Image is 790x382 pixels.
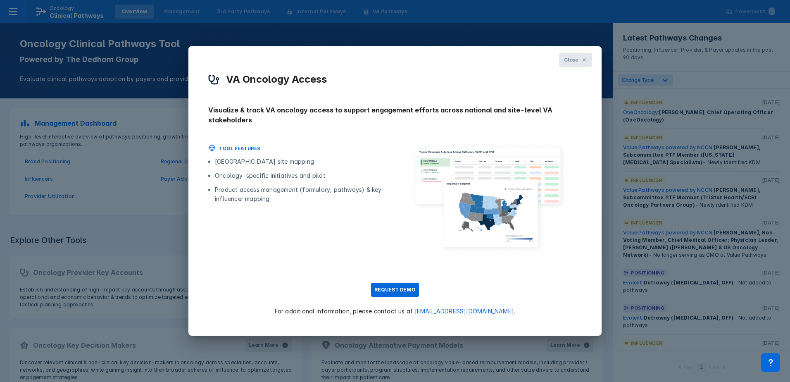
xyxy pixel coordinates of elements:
h2: Visualize & track VA oncology access to support engagement efforts across national and site-level... [208,105,582,125]
li: [GEOGRAPHIC_DATA] site mapping [215,157,385,166]
li: Product access management (formulary, pathways) & key influencer mapping [215,185,385,203]
a: REQUEST DEMO [361,273,429,307]
p: For additional information, please contact us at . [275,307,516,316]
span: Close [564,56,578,64]
li: Oncology-specific initiatives and pilot [215,171,385,180]
img: image_va_oncology_2x.png [395,135,582,257]
a: [EMAIL_ADDRESS][DOMAIN_NAME] [415,308,514,315]
h2: VA Oncology Access [226,74,327,85]
div: Contact Support [761,353,780,372]
button: Close [559,53,592,67]
button: REQUEST DEMO [371,283,419,297]
h2: TOOL FEATURES [219,145,261,152]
